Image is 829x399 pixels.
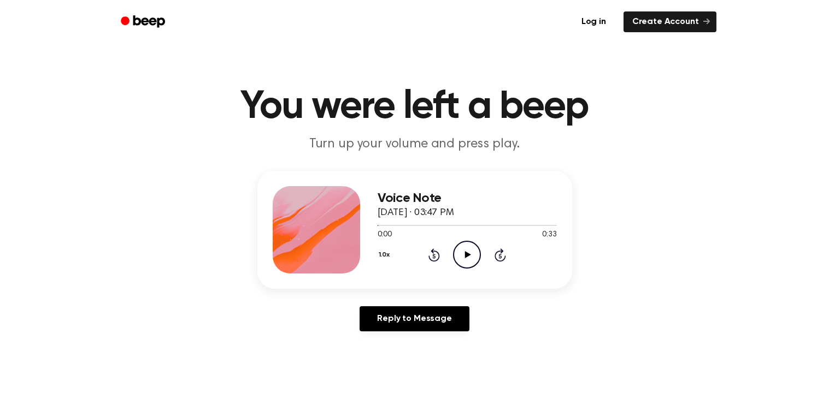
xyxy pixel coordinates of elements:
h1: You were left a beep [135,87,695,127]
h3: Voice Note [378,191,557,206]
span: [DATE] · 03:47 PM [378,208,454,218]
a: Reply to Message [360,306,469,331]
a: Log in [571,9,617,34]
span: 0:00 [378,229,392,241]
button: 1.0x [378,246,394,264]
a: Create Account [624,11,716,32]
p: Turn up your volume and press play. [205,135,625,153]
span: 0:33 [542,229,556,241]
a: Beep [113,11,175,33]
